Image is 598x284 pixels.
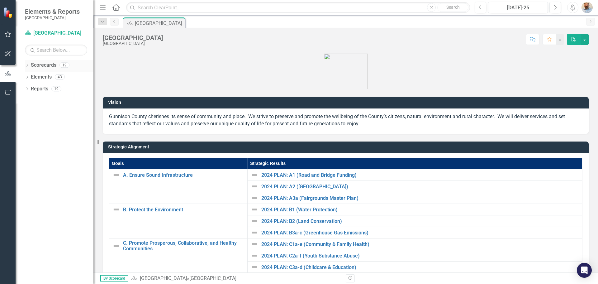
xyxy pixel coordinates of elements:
a: A. Ensure Sound Infrastructure [123,172,244,178]
input: Search ClearPoint... [126,2,470,13]
td: Double-Click to Edit Right Click for Context Menu [109,204,248,238]
a: C. Promote Prosperous, Collaborative, and Healthy Communities [123,240,244,251]
img: Not Defined [251,171,258,179]
div: Open Intercom Messenger [577,263,592,278]
span: Elements & Reports [25,8,80,15]
a: 2024 PLAN: C3a-d (Childcare & Education) [261,265,579,270]
a: 2024 PLAN: C1a-e (Community & Family Health) [261,242,579,247]
td: Double-Click to Edit Right Click for Context Menu [248,169,582,181]
img: Martin Schmidt [581,2,593,13]
img: Not Defined [112,206,120,213]
h3: Strategic Alignment [108,145,586,149]
td: Double-Click to Edit Right Click for Context Menu [248,250,582,262]
td: Double-Click to Edit Right Click for Context Menu [248,238,582,250]
td: Double-Click to Edit Right Click for Context Menu [248,181,582,192]
a: [GEOGRAPHIC_DATA] [25,30,87,37]
a: 2024 PLAN: A2 ([GEOGRAPHIC_DATA]) [261,184,579,190]
a: 2024 PLAN: C2a-f (Youth Substance Abuse) [261,253,579,259]
td: Double-Click to Edit Right Click for Context Menu [248,192,582,204]
a: 2024 PLAN: A1 (Road and Bridge Funding) [261,172,579,178]
div: » [131,275,341,282]
div: 19 [51,86,61,91]
a: Elements [31,74,52,81]
input: Search Below... [25,45,87,55]
p: Gunnison County cherishes its sense of community and place. We strive to preserve and promote the... [109,113,582,128]
img: Not Defined [251,229,258,236]
img: Not Defined [251,217,258,225]
div: [GEOGRAPHIC_DATA] [135,19,184,27]
span: By Scorecard [100,275,128,282]
a: 2024 PLAN: B2 (Land Conservation) [261,219,579,224]
div: [DATE]-25 [490,4,546,12]
a: B. Protect the Environment [123,207,244,213]
img: Not Defined [251,206,258,213]
img: Not Defined [251,252,258,259]
td: Double-Click to Edit Right Click for Context Menu [248,204,582,215]
td: Double-Click to Edit Right Click for Context Menu [248,262,582,273]
img: Not Defined [251,194,258,202]
img: Not Defined [112,242,120,250]
a: 2024 PLAN: B1 (Water Protection) [261,207,579,213]
small: [GEOGRAPHIC_DATA] [25,15,80,20]
img: ClearPoint Strategy [3,7,14,18]
div: [GEOGRAPHIC_DATA] [189,275,236,281]
span: Search [446,5,460,10]
td: Double-Click to Edit Right Click for Context Menu [248,227,582,238]
button: Search [437,3,468,12]
td: Double-Click to Edit Right Click for Context Menu [248,215,582,227]
td: Double-Click to Edit Right Click for Context Menu [109,169,248,204]
img: Not Defined [251,240,258,248]
a: Reports [31,85,48,93]
button: [DATE]-25 [488,2,548,13]
div: 19 [59,63,69,68]
a: 2024 PLAN: B3a-c (Greenhouse Gas Emissions) [261,230,579,236]
img: Not Defined [251,263,258,271]
h3: Vision [108,100,586,105]
div: [GEOGRAPHIC_DATA] [103,34,163,41]
a: [GEOGRAPHIC_DATA] [140,275,187,281]
a: Scorecards [31,62,56,69]
img: Gunnison%20Co%20Logo%20E-small.png [324,54,368,89]
img: Not Defined [251,183,258,190]
div: 43 [55,75,65,80]
div: [GEOGRAPHIC_DATA] [103,41,163,46]
img: Not Defined [112,171,120,179]
a: 2024 PLAN: A3a (Fairgrounds Master Plan) [261,195,579,201]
